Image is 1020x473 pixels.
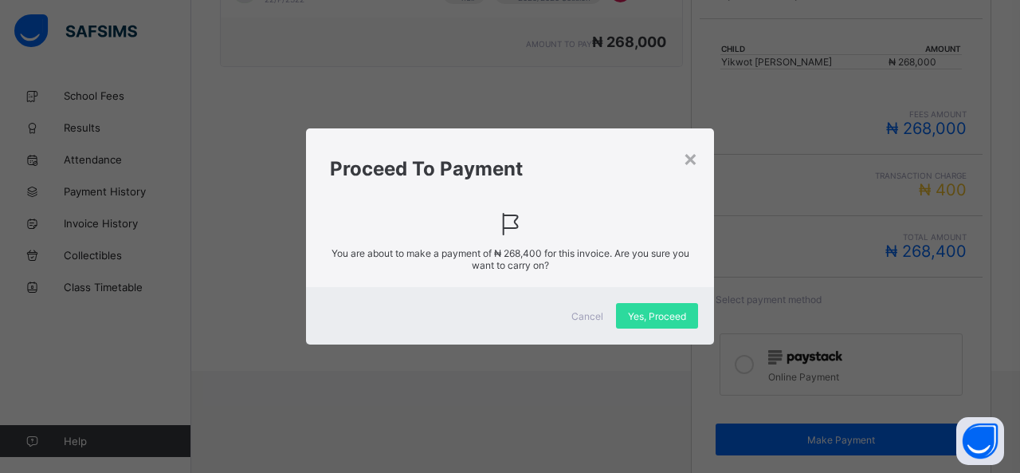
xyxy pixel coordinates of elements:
[571,310,603,322] span: Cancel
[330,247,690,271] span: You are about to make a payment of for this invoice. Are you sure you want to carry on?
[494,247,542,259] span: ₦ 268,400
[330,157,690,180] h1: Proceed To Payment
[628,310,686,322] span: Yes, Proceed
[956,417,1004,465] button: Open asap
[683,144,698,171] div: ×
